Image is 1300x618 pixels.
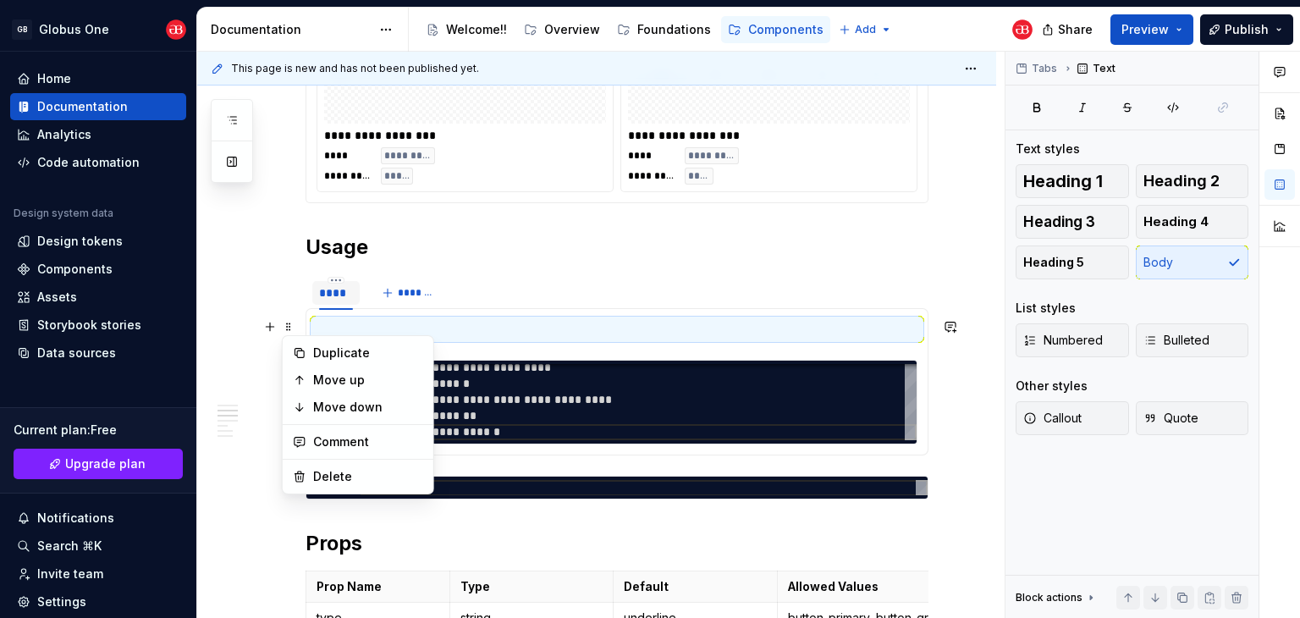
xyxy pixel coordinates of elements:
section-item: HTML [317,319,917,444]
span: Heading 5 [1023,254,1084,271]
p: Type [460,578,603,595]
div: Design system data [14,207,113,220]
div: Other styles [1016,378,1088,395]
div: Settings [37,593,86,610]
h2: Props [306,530,928,557]
button: Publish [1200,14,1293,45]
div: Documentation [37,98,128,115]
a: Components [721,16,830,43]
a: Code automation [10,149,186,176]
div: Home [37,70,71,87]
span: Heading 3 [1023,213,1095,230]
a: Welcome!! [419,16,514,43]
div: Assets [37,289,77,306]
span: Publish [1225,21,1269,38]
div: Overview [544,21,600,38]
a: Components [10,256,186,283]
p: Prop Name [317,578,439,595]
a: Overview [517,16,607,43]
div: Duplicate [313,345,423,361]
div: Block actions [1016,586,1098,610]
div: Delete [313,468,423,485]
div: Analytics [37,126,91,143]
p: Default [624,578,768,595]
div: Move up [313,372,423,389]
button: Share [1033,14,1104,45]
div: Globus One [39,21,109,38]
div: Block actions [1016,591,1082,604]
div: Components [748,21,824,38]
div: GB [12,19,32,40]
button: Search ⌘K [10,532,186,560]
div: Current plan : Free [14,422,183,439]
span: Heading 1 [1023,173,1103,190]
button: Add [834,18,897,41]
button: Heading 5 [1016,246,1129,279]
div: Page tree [419,13,830,47]
button: Tabs [1011,57,1065,80]
button: Heading 4 [1136,205,1249,239]
div: Documentation [211,21,371,38]
button: Bulleted [1136,323,1249,357]
div: Text styles [1016,141,1080,157]
span: Numbered [1023,332,1103,349]
span: This page is new and has not been published yet. [231,62,479,75]
span: Preview [1121,21,1169,38]
a: Foundations [610,16,718,43]
button: Notifications [10,505,186,532]
div: Notifications [37,510,114,527]
span: Bulleted [1143,332,1209,349]
button: Preview [1110,14,1193,45]
span: Callout [1023,410,1082,427]
a: Design tokens [10,228,186,255]
a: Data sources [10,339,186,367]
div: Search ⌘K [37,538,102,555]
a: Analytics [10,121,186,148]
div: Comment [313,433,423,450]
a: Home [10,65,186,92]
a: Storybook stories [10,312,186,339]
div: Invite team [37,566,103,582]
span: Upgrade plan [65,455,146,472]
span: Quote [1143,410,1198,427]
div: Components [37,261,113,278]
button: GBGlobus OneGlobus Bank UX Team [3,11,193,47]
p: Allowed Values [788,578,967,595]
div: Welcome!! [446,21,507,38]
div: Storybook stories [37,317,141,334]
span: Heading 2 [1143,173,1220,190]
div: Data sources [37,345,116,361]
div: Code automation [37,154,140,171]
a: Documentation [10,93,186,120]
button: Quote [1136,401,1249,435]
div: Foundations [637,21,711,38]
a: Settings [10,588,186,615]
span: Share [1058,21,1093,38]
div: Move down [313,399,423,416]
button: Callout [1016,401,1129,435]
button: Numbered [1016,323,1129,357]
span: Heading 4 [1143,213,1209,230]
span: Tabs [1032,62,1057,75]
a: Assets [10,284,186,311]
button: Upgrade plan [14,449,183,479]
div: List styles [1016,300,1076,317]
button: Heading 1 [1016,164,1129,198]
button: Heading 3 [1016,205,1129,239]
button: Heading 2 [1136,164,1249,198]
span: Add [855,23,876,36]
a: Invite team [10,560,186,588]
img: Globus Bank UX Team [1012,19,1033,40]
h2: Usage [306,234,928,261]
div: Design tokens [37,233,123,250]
img: Globus Bank UX Team [166,19,186,40]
